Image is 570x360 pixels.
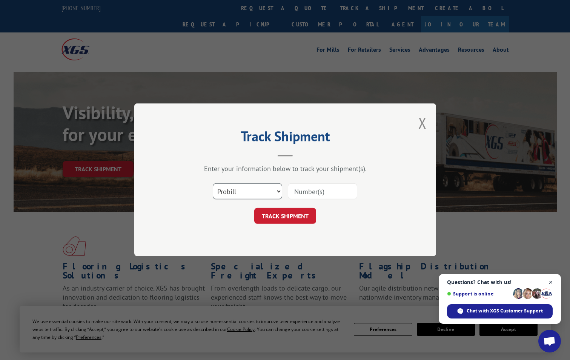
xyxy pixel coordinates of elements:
h2: Track Shipment [172,131,398,145]
div: Open chat [538,330,561,352]
span: Close chat [546,278,556,287]
div: Enter your information below to track your shipment(s). [172,165,398,173]
input: Number(s) [288,184,357,200]
button: Close modal [418,113,427,133]
span: Chat with XGS Customer Support [467,308,543,314]
span: Questions? Chat with us! [447,279,553,285]
div: Chat with XGS Customer Support [447,304,553,318]
span: Support is online [447,291,510,297]
button: TRACK SHIPMENT [254,208,316,224]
